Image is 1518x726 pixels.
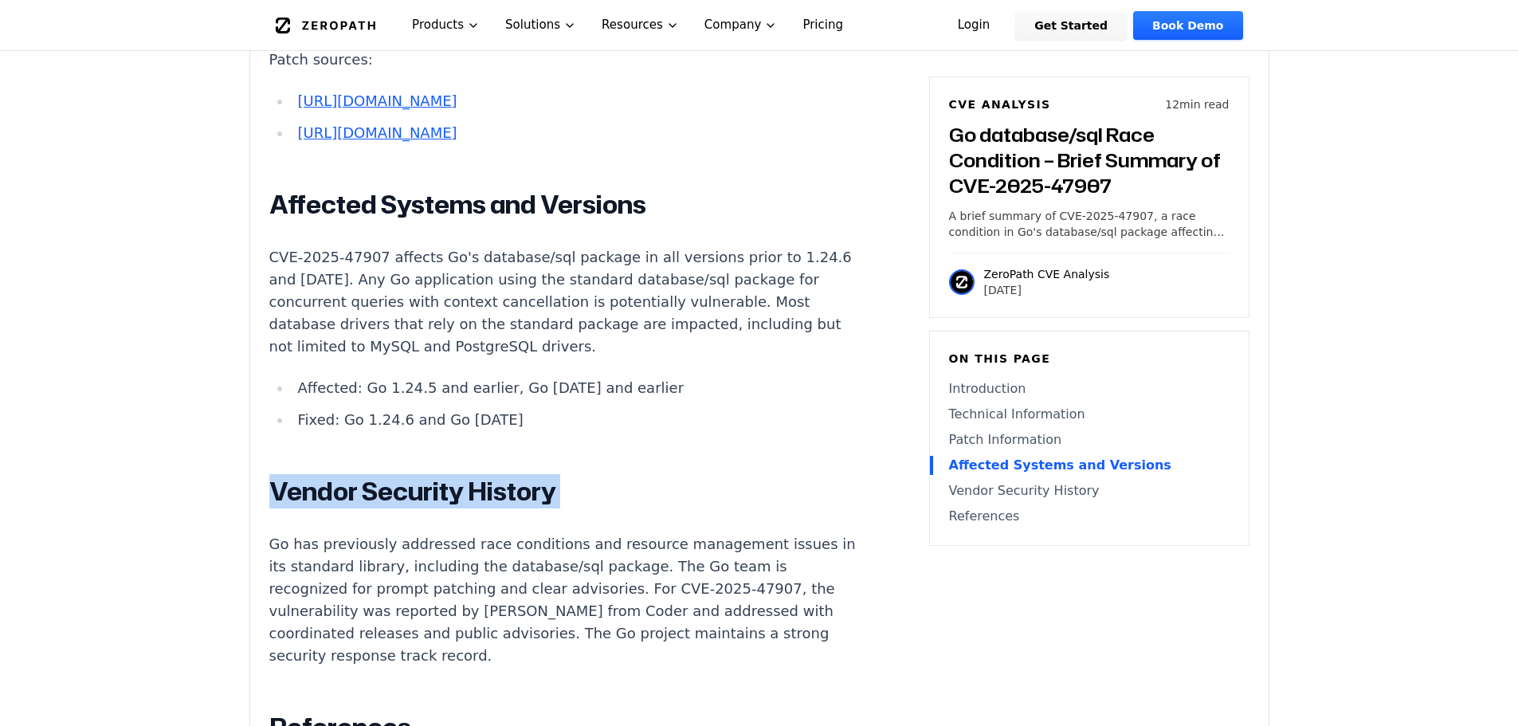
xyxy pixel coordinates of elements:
[984,266,1110,282] p: ZeroPath CVE Analysis
[949,351,1230,367] h6: On this page
[949,208,1230,240] p: A brief summary of CVE-2025-47907, a race condition in Go's database/sql package affecting query ...
[949,405,1230,424] a: Technical Information
[292,377,862,399] li: Affected: Go 1.24.5 and earlier, Go [DATE] and earlier
[292,409,862,431] li: Fixed: Go 1.24.6 and Go [DATE]
[949,430,1230,449] a: Patch Information
[949,507,1230,526] a: References
[269,533,862,667] p: Go has previously addressed race conditions and resource management issues in its standard librar...
[949,379,1230,398] a: Introduction
[297,124,457,141] a: [URL][DOMAIN_NAME]
[269,246,862,358] p: CVE-2025-47907 affects Go's database/sql package in all versions prior to 1.24.6 and [DATE]. Any ...
[1165,96,1229,112] p: 12 min read
[949,456,1230,475] a: Affected Systems and Versions
[949,122,1230,198] h3: Go database/sql Race Condition – Brief Summary of CVE-2025-47907
[1015,11,1127,40] a: Get Started
[269,189,862,221] h2: Affected Systems and Versions
[949,481,1230,500] a: Vendor Security History
[984,282,1110,298] p: [DATE]
[297,92,457,109] a: [URL][DOMAIN_NAME]
[949,269,975,295] img: ZeroPath CVE Analysis
[269,49,862,71] p: Patch sources:
[949,96,1051,112] h6: CVE Analysis
[1133,11,1242,40] a: Book Demo
[269,476,862,508] h2: Vendor Security History
[939,11,1010,40] a: Login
